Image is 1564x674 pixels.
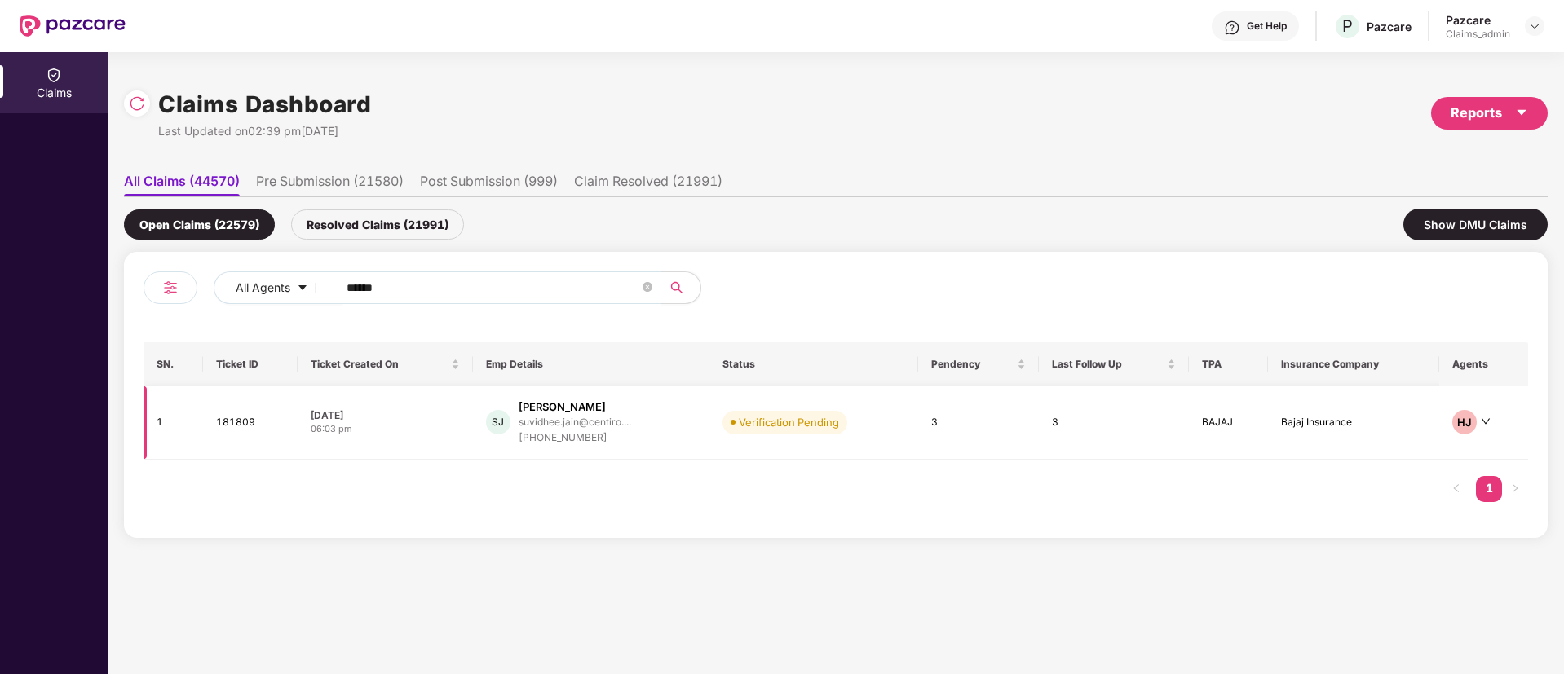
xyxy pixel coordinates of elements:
img: svg+xml;base64,PHN2ZyBpZD0iQ2xhaW0iIHhtbG5zPSJodHRwOi8vd3d3LnczLm9yZy8yMDAwL3N2ZyIgd2lkdGg9IjIwIi... [46,67,62,83]
th: Pendency [918,342,1039,386]
div: Pazcare [1367,19,1412,34]
div: Get Help [1247,20,1287,33]
span: Ticket Created On [311,358,447,371]
span: Last Follow Up [1052,358,1164,371]
div: Pazcare [1446,12,1510,28]
span: Pendency [931,358,1014,371]
th: Last Follow Up [1039,342,1189,386]
th: Agents [1439,342,1528,386]
div: Claims_admin [1446,28,1510,41]
span: P [1342,16,1353,36]
img: New Pazcare Logo [20,15,126,37]
img: svg+xml;base64,PHN2ZyBpZD0iRHJvcGRvd24tMzJ4MzIiIHhtbG5zPSJodHRwOi8vd3d3LnczLm9yZy8yMDAwL3N2ZyIgd2... [1528,20,1541,33]
span: close-circle [643,280,652,296]
span: close-circle [643,282,652,292]
th: Ticket Created On [298,342,472,386]
img: svg+xml;base64,PHN2ZyBpZD0iSGVscC0zMngzMiIgeG1sbnM9Imh0dHA6Ly93d3cudzMub3JnLzIwMDAvc3ZnIiB3aWR0aD... [1224,20,1240,36]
